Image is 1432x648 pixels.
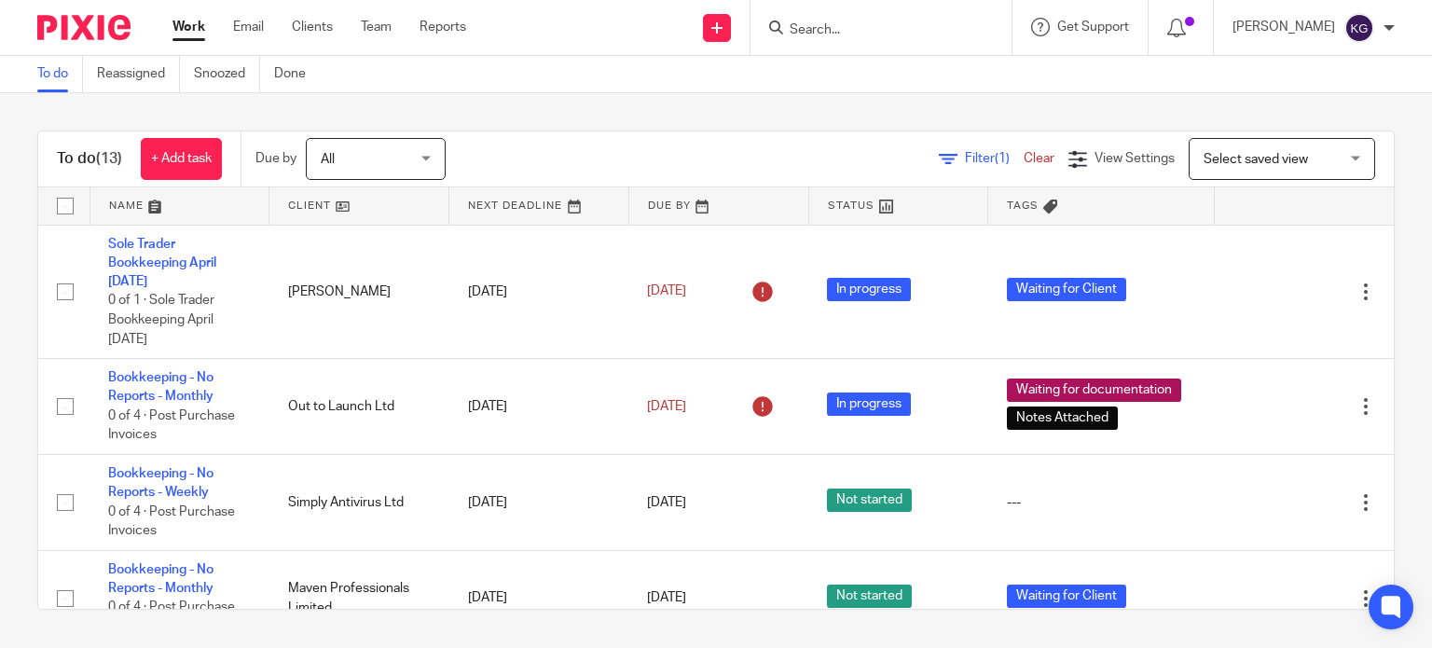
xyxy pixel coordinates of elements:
[108,505,235,538] span: 0 of 4 · Post Purchase Invoices
[108,238,216,289] a: Sole Trader Bookkeeping April [DATE]
[97,56,180,92] a: Reassigned
[1007,585,1126,608] span: Waiting for Client
[233,18,264,36] a: Email
[141,138,222,180] a: + Add task
[108,295,214,346] span: 0 of 1 · Sole Trader Bookkeeping April [DATE]
[255,149,296,168] p: Due by
[647,400,686,413] span: [DATE]
[96,151,122,166] span: (13)
[1007,200,1039,211] span: Tags
[647,592,686,605] span: [DATE]
[1007,278,1126,301] span: Waiting for Client
[1007,379,1181,402] span: Waiting for documentation
[108,467,213,499] a: Bookkeeping - No Reports - Weekly
[321,153,335,166] span: All
[1024,152,1054,165] a: Clear
[361,18,392,36] a: Team
[57,149,122,169] h1: To do
[827,489,912,512] span: Not started
[108,371,213,403] a: Bookkeeping - No Reports - Monthly
[788,22,956,39] input: Search
[827,393,911,416] span: In progress
[1204,153,1308,166] span: Select saved view
[108,601,235,634] span: 0 of 4 · Post Purchase Invoices
[1095,152,1175,165] span: View Settings
[269,225,449,359] td: [PERSON_NAME]
[269,454,449,550] td: Simply Antivirus Ltd
[108,409,235,442] span: 0 of 4 · Post Purchase Invoices
[274,56,320,92] a: Done
[449,359,629,455] td: [DATE]
[449,225,629,359] td: [DATE]
[37,15,131,40] img: Pixie
[1057,21,1129,34] span: Get Support
[172,18,205,36] a: Work
[1007,407,1118,430] span: Notes Attached
[1344,13,1374,43] img: svg%3E
[1007,493,1195,512] div: ---
[292,18,333,36] a: Clients
[827,278,911,301] span: In progress
[1232,18,1335,36] p: [PERSON_NAME]
[827,585,912,608] span: Not started
[647,496,686,509] span: [DATE]
[995,152,1010,165] span: (1)
[420,18,466,36] a: Reports
[449,454,629,550] td: [DATE]
[647,285,686,298] span: [DATE]
[194,56,260,92] a: Snoozed
[269,550,449,646] td: Maven Professionals Limited
[108,563,213,595] a: Bookkeeping - No Reports - Monthly
[965,152,1024,165] span: Filter
[449,550,629,646] td: [DATE]
[37,56,83,92] a: To do
[269,359,449,455] td: Out to Launch Ltd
